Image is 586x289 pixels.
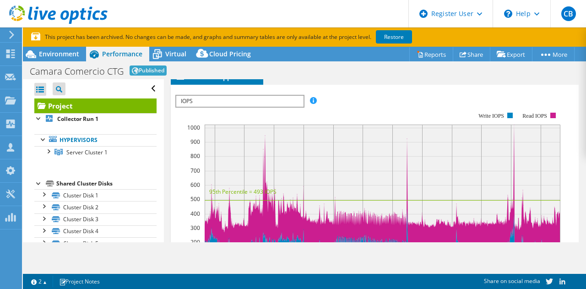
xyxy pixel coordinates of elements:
[56,178,157,189] div: Shared Cluster Disks
[34,237,157,249] a: Cluster Disk 5
[532,47,575,61] a: More
[187,124,200,131] text: 1000
[34,98,157,113] a: Project
[190,181,200,189] text: 600
[561,6,576,21] span: CB
[34,201,157,213] a: Cluster Disk 2
[522,113,547,119] text: Read IOPS
[190,138,200,146] text: 900
[490,47,532,61] a: Export
[30,67,124,76] h1: Camara Comercio CTG
[34,146,157,158] a: Server Cluster 1
[190,224,200,232] text: 300
[31,32,480,42] p: This project has been archived. No changes can be made, and graphs and summary tables are only av...
[209,49,251,58] span: Cloud Pricing
[409,47,453,61] a: Reports
[34,113,157,125] a: Collector Run 1
[165,49,186,58] span: Virtual
[34,189,157,201] a: Cluster Disk 1
[376,30,412,44] a: Restore
[190,238,200,246] text: 200
[209,188,277,196] text: 95th Percentile = 493 IOPS
[190,152,200,160] text: 800
[57,115,98,123] b: Collector Run 1
[175,72,259,81] span: Installed Applications
[130,65,167,76] span: Published
[34,134,157,146] a: Hypervisors
[102,49,142,58] span: Performance
[34,225,157,237] a: Cluster Disk 4
[484,277,540,285] span: Share on social media
[53,276,106,287] a: Project Notes
[66,148,108,156] span: Server Cluster 1
[190,167,200,174] text: 700
[478,113,504,119] text: Write IOPS
[190,210,200,218] text: 400
[190,195,200,203] text: 500
[176,96,303,107] span: IOPS
[39,49,79,58] span: Environment
[25,276,53,287] a: 2
[504,10,512,18] svg: \n
[34,213,157,225] a: Cluster Disk 3
[453,47,490,61] a: Share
